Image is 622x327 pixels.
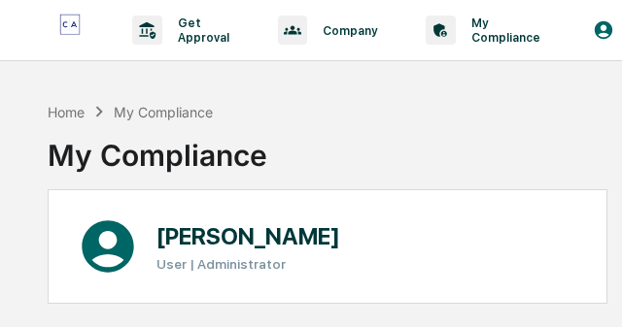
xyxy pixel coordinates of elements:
div: My Compliance [114,104,213,120]
h3: User | Administrator [156,256,340,272]
div: Home [48,104,85,120]
div: My Compliance [48,122,267,173]
p: Get Approval [162,16,239,45]
p: Company [307,23,387,38]
h1: [PERSON_NAME] [156,222,340,250]
p: My Compliance [456,16,550,45]
img: logo [47,14,93,46]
